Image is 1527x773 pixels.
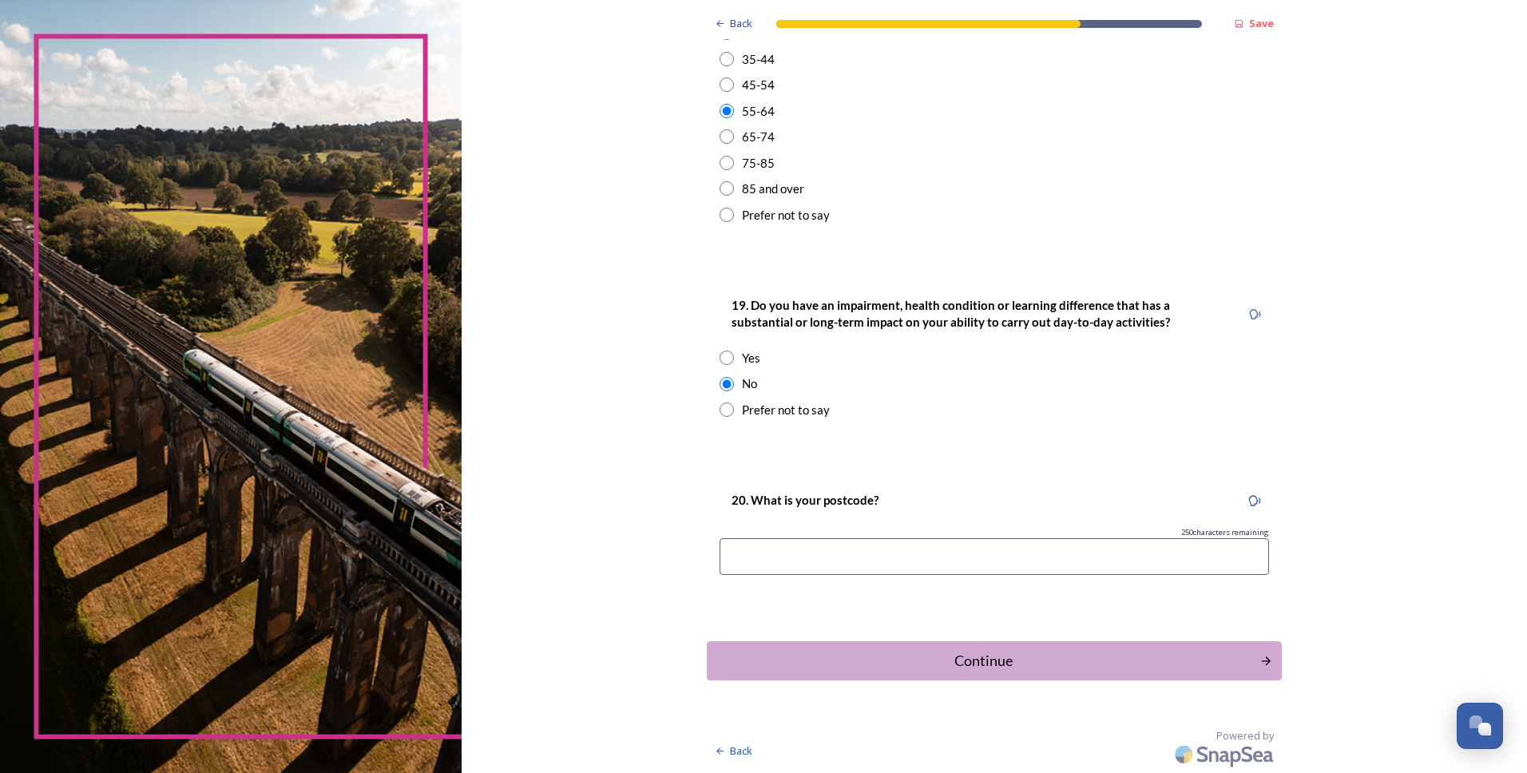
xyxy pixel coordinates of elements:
[1181,527,1269,538] span: 250 characters remaining
[1457,703,1503,749] button: Open Chat
[742,401,830,419] div: Prefer not to say
[732,493,879,507] strong: 20. What is your postcode?
[1216,728,1274,743] span: Powered by
[742,102,775,121] div: 55-64
[742,76,775,94] div: 45-54
[742,206,830,224] div: Prefer not to say
[742,50,775,69] div: 35-44
[1249,16,1274,30] strong: Save
[742,349,760,367] div: Yes
[732,298,1172,329] strong: 19. Do you have an impairment, health condition or learning difference that has a substantial or ...
[742,128,775,146] div: 65-74
[730,743,752,759] span: Back
[742,375,757,393] div: No
[730,16,752,31] span: Back
[716,650,1251,672] div: Continue
[1170,735,1282,773] img: SnapSea Logo
[742,154,775,172] div: 75-85
[707,641,1282,680] button: Continue
[742,180,804,198] div: 85 and over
